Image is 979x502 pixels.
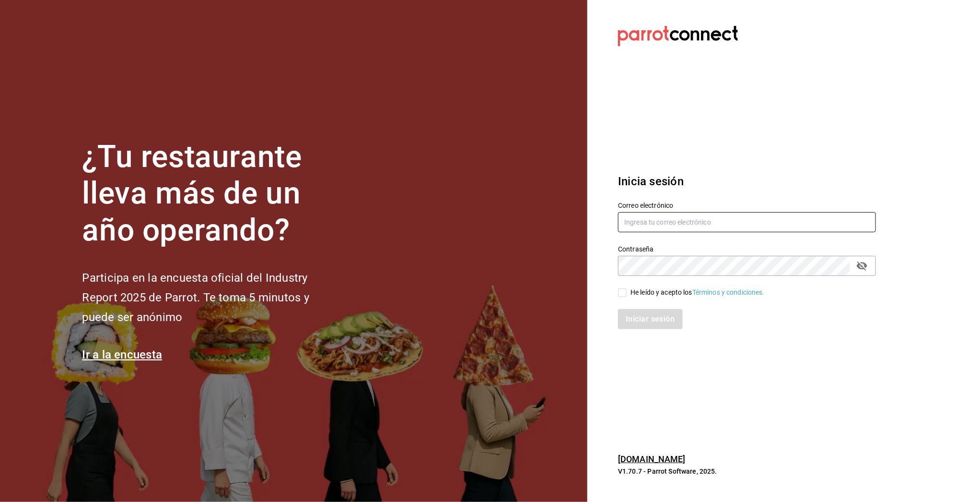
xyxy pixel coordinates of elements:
[618,246,876,252] label: Contraseña
[630,287,765,298] div: He leído y acepto los
[82,268,341,327] h2: Participa en la encuesta oficial del Industry Report 2025 de Parrot. Te toma 5 minutos y puede se...
[82,348,163,361] a: Ir a la encuesta
[618,466,876,476] p: V1.70.7 - Parrot Software, 2025.
[82,139,341,249] h1: ¿Tu restaurante lleva más de un año operando?
[618,173,876,190] h3: Inicia sesión
[854,258,870,274] button: passwordField
[618,212,876,232] input: Ingresa tu correo electrónico
[692,288,765,296] a: Términos y condiciones.
[618,454,686,464] a: [DOMAIN_NAME]
[618,202,876,209] label: Correo electrónico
